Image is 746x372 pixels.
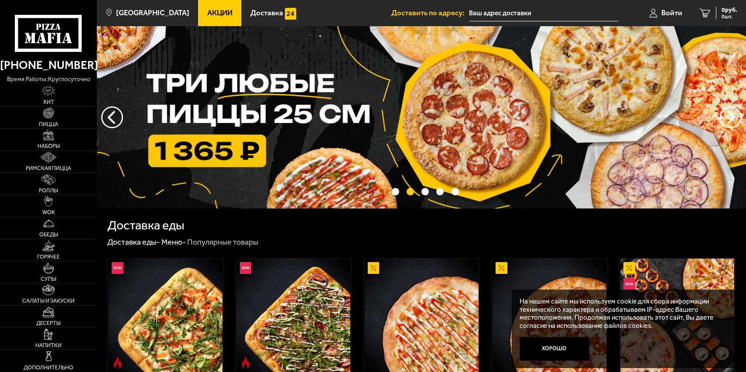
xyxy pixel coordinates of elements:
[368,262,380,274] img: Акционный
[101,106,123,128] button: следующий
[623,262,635,274] img: Акционный
[496,262,507,274] img: Акционный
[722,7,737,13] span: 0 руб.
[207,9,233,17] span: Акции
[392,188,399,195] button: точки переключения
[469,5,618,21] input: Ваш адрес доставки
[240,357,252,369] img: Острое блюдо
[107,219,185,232] h1: Доставка еды
[38,143,60,149] span: Наборы
[35,343,62,348] span: Напитки
[623,278,635,290] img: Новинка
[26,166,71,171] span: Римская пицца
[285,8,297,20] img: 15daf4d41897b9f0e9f617042186c801.svg
[107,237,160,247] a: Доставка еды-
[661,9,682,17] span: Войти
[24,365,73,371] span: Дополнительно
[250,9,283,17] span: Доставка
[187,237,258,247] div: Популярные товары
[452,188,459,195] button: точки переключения
[39,232,58,238] span: Обеды
[43,99,54,105] span: Хит
[116,9,189,17] span: [GEOGRAPHIC_DATA]
[520,337,589,360] button: Хорошо
[436,188,444,195] button: точки переключения
[39,122,58,127] span: Пицца
[421,188,429,195] button: точки переключения
[722,14,737,19] span: 0 шт.
[407,188,414,195] button: точки переключения
[41,276,56,282] span: Супы
[39,188,58,194] span: Роллы
[112,262,123,274] img: Новинка
[37,254,60,260] span: Горячее
[42,210,55,215] span: WOK
[161,237,186,247] a: Меню-
[22,298,75,304] span: Салаты и закуски
[36,321,61,326] span: Десерты
[391,9,469,17] span: Доставить по адресу:
[520,297,722,330] p: На нашем сайте мы используем cookie для сбора информации технического характера и обрабатываем IP...
[112,357,123,369] img: Острое блюдо
[240,262,252,274] img: Новинка
[720,106,742,128] button: предыдущий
